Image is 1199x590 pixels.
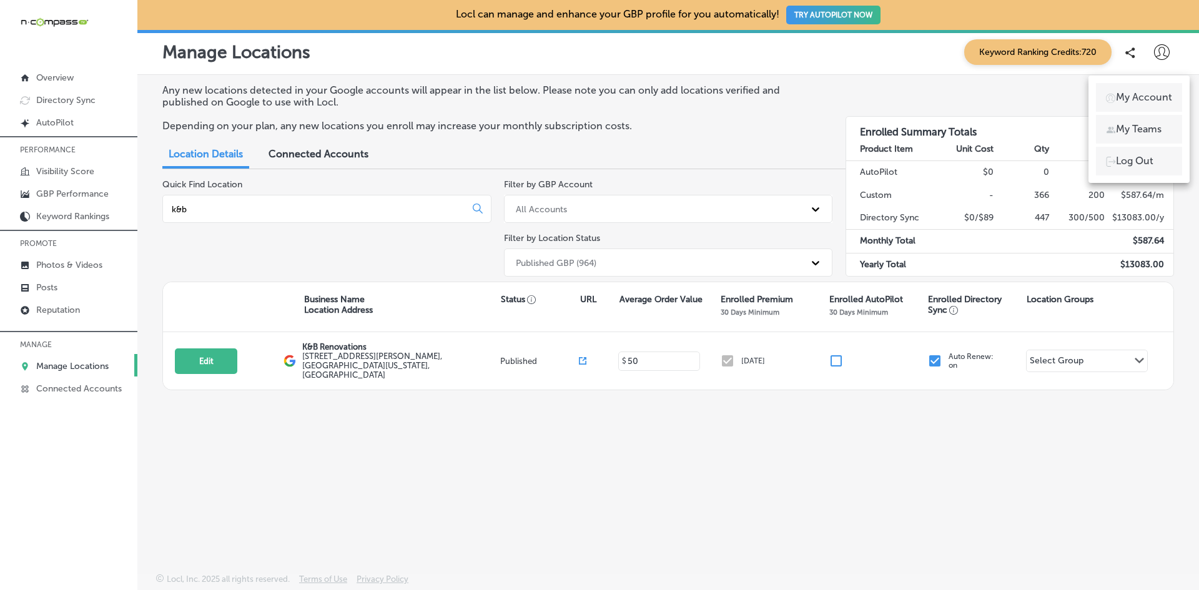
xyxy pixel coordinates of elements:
p: My Account [1116,90,1172,105]
button: TRY AUTOPILOT NOW [786,6,881,24]
p: My Teams [1116,122,1162,137]
a: Log Out [1096,147,1182,175]
p: GBP Performance [36,189,109,199]
p: Visibility Score [36,166,94,177]
p: AutoPilot [36,117,74,128]
p: Posts [36,282,57,293]
p: Log Out [1116,154,1153,169]
p: Manage Locations [36,361,109,371]
img: 660ab0bf-5cc7-4cb8-ba1c-48b5ae0f18e60NCTV_CLogo_TV_Black_-500x88.png [20,16,89,28]
p: Keyword Rankings [36,211,109,222]
p: Directory Sync [36,95,96,106]
p: Connected Accounts [36,383,122,394]
a: My Account [1096,83,1182,112]
p: Photos & Videos [36,260,102,270]
p: Overview [36,72,74,83]
a: My Teams [1096,115,1182,144]
p: Reputation [36,305,80,315]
